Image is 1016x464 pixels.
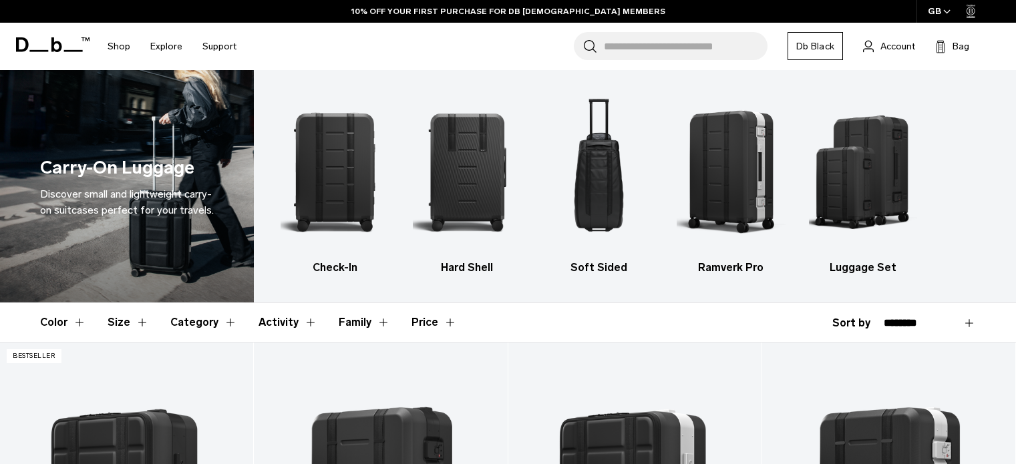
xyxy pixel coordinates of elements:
li: 1 / 5 [281,90,389,276]
li: 4 / 5 [677,90,786,276]
span: Discover small and lightweight carry-on suitcases perfect for your travels. [40,188,214,216]
button: Bag [935,38,969,54]
h1: Carry-On Luggage [40,154,194,182]
button: Toggle Filter [259,303,317,342]
img: Db [677,90,786,253]
button: Toggle Filter [40,303,86,342]
a: Db Black [788,32,843,60]
a: Db Check-In [281,90,389,276]
span: Bag [953,39,969,53]
p: Bestseller [7,349,61,363]
li: 2 / 5 [413,90,522,276]
a: Account [863,38,915,54]
a: Db Soft Sided [544,90,653,276]
img: Db [281,90,389,253]
img: Db [544,90,653,253]
nav: Main Navigation [98,23,246,70]
span: Account [880,39,915,53]
a: Db Ramverk Pro [677,90,786,276]
h3: Luggage Set [809,260,918,276]
h3: Hard Shell [413,260,522,276]
a: Shop [108,23,130,70]
button: Toggle Filter [339,303,390,342]
img: Db [413,90,522,253]
a: Db Hard Shell [413,90,522,276]
h3: Ramverk Pro [677,260,786,276]
a: Support [202,23,236,70]
li: 5 / 5 [809,90,918,276]
a: 10% OFF YOUR FIRST PURCHASE FOR DB [DEMOGRAPHIC_DATA] MEMBERS [351,5,665,17]
h3: Soft Sided [544,260,653,276]
h3: Check-In [281,260,389,276]
button: Toggle Filter [108,303,149,342]
button: Toggle Price [411,303,457,342]
a: Db Luggage Set [809,90,918,276]
button: Toggle Filter [170,303,237,342]
li: 3 / 5 [544,90,653,276]
a: Explore [150,23,182,70]
img: Db [809,90,918,253]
